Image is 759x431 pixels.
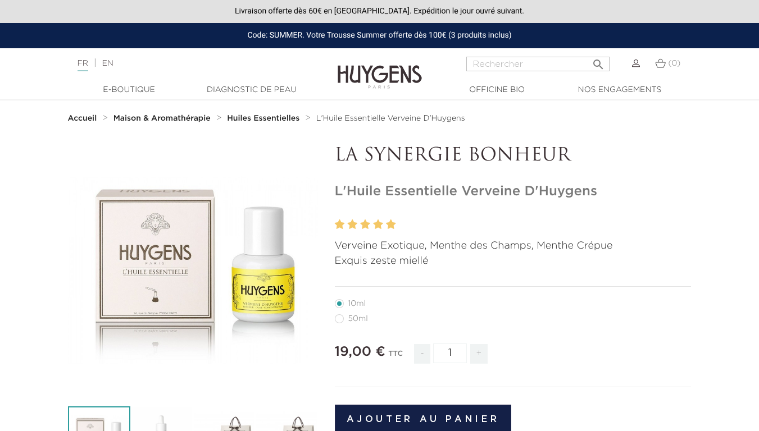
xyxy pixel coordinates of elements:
[73,84,185,96] a: E-Boutique
[72,57,308,70] div: |
[441,84,553,96] a: Officine Bio
[433,343,467,363] input: Quantité
[386,217,396,233] label: 5
[592,54,605,68] i: 
[68,114,99,123] a: Accueil
[563,84,676,96] a: Nos engagements
[470,344,488,364] span: +
[588,53,608,68] button: 
[335,239,692,254] p: Verveine Exotique, Menthe des Champs, Menthe Crépue
[388,342,403,372] div: TTC
[373,217,383,233] label: 4
[113,114,213,123] a: Maison & Aromathérapie
[335,184,692,200] h1: L'Huile Essentielle Verveine D'Huygens
[414,344,430,364] span: -
[227,114,299,122] strong: Huiles Essentielles
[338,47,422,90] img: Huygens
[102,59,113,67] a: EN
[68,114,97,122] strong: Accueil
[78,59,88,71] a: FR
[335,345,385,359] span: 19,00 €
[347,217,357,233] label: 2
[196,84,308,96] a: Diagnostic de peau
[113,114,211,122] strong: Maison & Aromathérapie
[227,114,302,123] a: Huiles Essentielles
[360,217,370,233] label: 3
[316,114,465,122] span: L'Huile Essentielle Verveine D'Huygens
[335,254,692,269] p: Exquis zeste miellé
[668,59,680,67] span: (0)
[335,145,692,167] p: LA SYNERGIE BONHEUR
[335,299,379,308] label: 10ml
[316,114,465,123] a: L'Huile Essentielle Verveine D'Huygens
[335,217,345,233] label: 1
[335,314,381,323] label: 50ml
[466,57,610,71] input: Rechercher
